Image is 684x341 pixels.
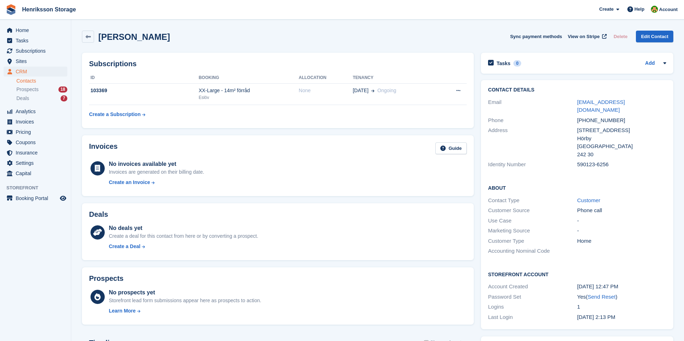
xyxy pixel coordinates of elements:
[488,196,577,205] div: Contact Type
[4,168,67,178] a: menu
[488,313,577,321] div: Last Login
[89,72,199,84] th: ID
[16,25,58,35] span: Home
[6,184,71,192] span: Storefront
[513,60,522,67] div: 0
[109,307,261,315] a: Learn More
[488,237,577,245] div: Customer Type
[577,161,666,169] div: 590123-6256
[577,151,666,159] div: 242 30
[16,86,67,93] a: Prospects 18
[109,288,261,297] div: No prospects yet
[16,137,58,147] span: Coupons
[577,142,666,151] div: [GEOGRAPHIC_DATA]
[89,111,141,118] div: Create a Subscription
[6,4,16,15] img: stora-icon-8386f47178a22dfd0bd8f6a31ec36ba5ce8667c1dd55bd0f319d3a0aa187defe.svg
[299,87,353,94] div: None
[109,243,140,250] div: Create a Deal
[577,227,666,235] div: -
[577,314,615,320] time: 2025-08-25 12:13:20 UTC
[109,224,258,232] div: No deals yet
[16,148,58,158] span: Insurance
[16,86,38,93] span: Prospects
[16,95,67,102] a: Deals 7
[4,158,67,168] a: menu
[4,67,67,77] a: menu
[488,303,577,311] div: Logins
[577,283,666,291] div: [DATE] 12:47 PM
[577,116,666,125] div: [PHONE_NUMBER]
[109,179,204,186] a: Create an Invoice
[199,94,299,101] div: Eslöv
[577,206,666,215] div: Phone call
[488,161,577,169] div: Identity Number
[199,72,299,84] th: Booking
[599,6,613,13] span: Create
[109,232,258,240] div: Create a deal for this contact from here or by converting a prospect.
[565,31,608,42] a: View on Stripe
[568,33,600,40] span: View on Stripe
[577,126,666,135] div: [STREET_ADDRESS]
[89,108,145,121] a: Create a Subscription
[4,117,67,127] a: menu
[659,6,678,13] span: Account
[488,126,577,158] div: Address
[577,135,666,143] div: Hörby
[16,193,58,203] span: Booking Portal
[16,168,58,178] span: Capital
[109,307,135,315] div: Learn More
[435,142,467,154] a: Guide
[353,72,437,84] th: Tenancy
[16,67,58,77] span: CRM
[488,283,577,291] div: Account Created
[4,46,67,56] a: menu
[488,87,666,93] h2: Contact Details
[488,227,577,235] div: Marketing Source
[109,160,204,168] div: No invoices available yet
[89,142,118,154] h2: Invoices
[587,294,615,300] a: Send Reset
[16,46,58,56] span: Subscriptions
[577,197,600,203] a: Customer
[299,72,353,84] th: Allocation
[4,56,67,66] a: menu
[577,237,666,245] div: Home
[488,206,577,215] div: Customer Source
[4,36,67,46] a: menu
[488,247,577,255] div: Accounting Nominal Code
[16,36,58,46] span: Tasks
[4,106,67,116] a: menu
[577,217,666,225] div: -
[586,294,617,300] span: ( )
[16,78,67,84] a: Contacts
[636,31,673,42] a: Edit Contact
[16,106,58,116] span: Analytics
[488,271,666,278] h2: Storefront Account
[4,127,67,137] a: menu
[488,217,577,225] div: Use Case
[4,137,67,147] a: menu
[577,99,625,113] a: [EMAIL_ADDRESS][DOMAIN_NAME]
[19,4,79,15] a: Henriksson Storage
[577,303,666,311] div: 1
[61,95,67,101] div: 7
[497,60,511,67] h2: Tasks
[488,293,577,301] div: Password Set
[634,6,644,13] span: Help
[89,210,108,219] h2: Deals
[109,243,258,250] a: Create a Deal
[353,87,368,94] span: [DATE]
[16,95,29,102] span: Deals
[59,194,67,203] a: Preview store
[4,193,67,203] a: menu
[488,116,577,125] div: Phone
[109,168,204,176] div: Invoices are generated on their billing date.
[488,184,666,191] h2: About
[89,87,199,94] div: 103369
[16,158,58,168] span: Settings
[488,98,577,114] div: Email
[109,297,261,304] div: Storefront lead form submissions appear here as prospects to action.
[4,25,67,35] a: menu
[611,31,630,42] button: Delete
[377,88,396,93] span: Ongoing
